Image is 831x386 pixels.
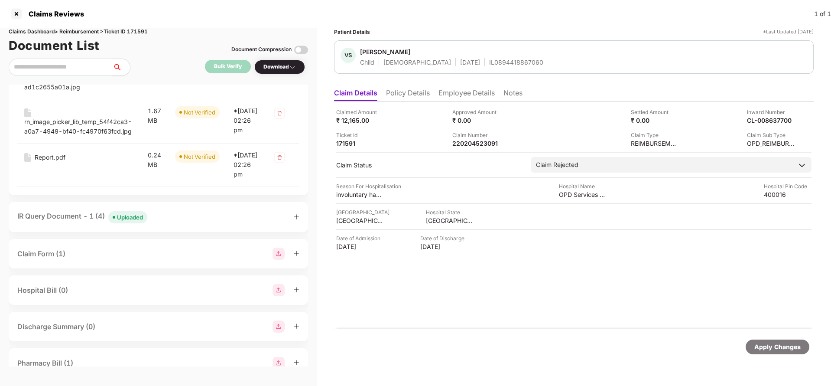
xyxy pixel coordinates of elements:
[17,211,147,223] div: IR Query Document - 1 (4)
[336,161,522,169] div: Claim Status
[536,160,578,170] div: Claim Rejected
[17,321,95,332] div: Discharge Summary (0)
[763,28,814,36] div: *Last Updated [DATE]
[17,358,73,369] div: Pharmacy Bill (1)
[631,131,678,139] div: Claim Type
[234,106,259,135] div: *[DATE] 02:26 pm
[360,48,410,56] div: [PERSON_NAME]
[747,131,795,139] div: Claim Sub Type
[764,182,812,190] div: Hospital Pin Code
[764,190,812,199] div: 400016
[293,323,299,329] span: plus
[798,161,806,170] img: downArrowIcon
[336,116,384,124] div: ₹ 12,165.00
[489,58,543,66] div: IL0894418867060
[112,64,130,71] span: search
[9,36,100,55] h1: Document List
[336,208,390,216] div: [GEOGRAPHIC_DATA]
[293,214,299,220] span: plus
[24,153,31,162] img: svg+xml;base64,PHN2ZyB4bWxucz0iaHR0cDovL3d3dy53My5vcmcvMjAwMC9zdmciIHdpZHRoPSIxNiIgaGVpZ2h0PSIyMC...
[148,106,161,125] div: 1.67 MB
[231,46,292,54] div: Document Compression
[336,139,384,147] div: 171591
[814,9,831,19] div: 1 of 1
[17,285,68,296] div: Hospital Bill (0)
[452,116,500,124] div: ₹ 0.00
[294,43,308,57] img: svg+xml;base64,PHN2ZyBpZD0iVG9nZ2xlLTMyeDMyIiB4bWxucz0iaHR0cDovL3d3dy53My5vcmcvMjAwMC9zdmciIHdpZH...
[336,216,384,225] div: [GEOGRAPHIC_DATA]
[9,28,308,36] div: Claims Dashboard > Reimbursement > Ticket ID 171591
[438,88,495,101] li: Employee Details
[336,108,384,116] div: Claimed Amount
[559,190,607,199] div: OPD Services - [GEOGRAPHIC_DATA]
[360,58,374,66] div: Child
[234,150,259,179] div: *[DATE] 02:26 pm
[336,131,384,139] div: Ticket Id
[503,88,523,101] li: Notes
[273,150,286,164] img: svg+xml;base64,PHN2ZyB4bWxucz0iaHR0cDovL3d3dy53My5vcmcvMjAwMC9zdmciIHdpZHRoPSIzMiIgaGVpZ2h0PSIzMi...
[334,88,377,101] li: Claim Details
[184,108,215,117] div: Not Verified
[460,58,480,66] div: [DATE]
[24,117,134,136] div: rn_image_picker_lib_temp_54f42ca3-a0a7-4949-bf40-fc4970f63fcd.jpg
[334,28,370,36] div: Patient Details
[293,250,299,256] span: plus
[336,190,384,199] div: involuntary habitual movements
[336,182,401,190] div: Reason For Hospitalisation
[263,63,296,71] div: Download
[35,153,65,162] div: Report.pdf
[631,139,678,147] div: REIMBURSEMENT
[273,321,285,333] img: svg+xml;base64,PHN2ZyBpZD0iR3JvdXBfMjg4MTMiIGRhdGEtbmFtZT0iR3JvdXAgMjg4MTMiIHhtbG5zPSJodHRwOi8vd3...
[386,88,430,101] li: Policy Details
[289,64,296,71] img: svg+xml;base64,PHN2ZyBpZD0iRHJvcGRvd24tMzJ4MzIiIHhtbG5zPSJodHRwOi8vd3d3LnczLm9yZy8yMDAwL3N2ZyIgd2...
[383,58,451,66] div: [DEMOGRAPHIC_DATA]
[273,284,285,296] img: svg+xml;base64,PHN2ZyBpZD0iR3JvdXBfMjg4MTMiIGRhdGEtbmFtZT0iR3JvdXAgMjg4MTMiIHhtbG5zPSJodHRwOi8vd3...
[452,131,500,139] div: Claim Number
[273,248,285,260] img: svg+xml;base64,PHN2ZyBpZD0iR3JvdXBfMjg4MTMiIGRhdGEtbmFtZT0iR3JvdXAgMjg4MTMiIHhtbG5zPSJodHRwOi8vd3...
[293,360,299,366] span: plus
[336,234,384,242] div: Date of Admission
[23,10,84,18] div: Claims Reviews
[117,213,143,222] div: Uploaded
[631,116,678,124] div: ₹ 0.00
[426,208,474,216] div: Hospital State
[148,150,161,170] div: 0.24 MB
[452,108,500,116] div: Approved Amount
[420,242,468,251] div: [DATE]
[426,216,474,225] div: [GEOGRAPHIC_DATA]
[273,106,286,120] img: svg+xml;base64,PHN2ZyB4bWxucz0iaHR0cDovL3d3dy53My5vcmcvMjAwMC9zdmciIHdpZHRoPSIzMiIgaGVpZ2h0PSIzMi...
[17,249,65,259] div: Claim Form (1)
[336,242,384,251] div: [DATE]
[184,152,215,161] div: Not Verified
[747,139,795,147] div: OPD_REIMBURSEMENT
[747,108,795,116] div: Inward Number
[452,139,500,147] div: 220204523091
[420,234,468,242] div: Date of Discharge
[273,357,285,369] img: svg+xml;base64,PHN2ZyBpZD0iR3JvdXBfMjg4MTMiIGRhdGEtbmFtZT0iR3JvdXAgMjg4MTMiIHhtbG5zPSJodHRwOi8vd3...
[754,342,801,352] div: Apply Changes
[747,116,795,124] div: CL-008637700
[112,59,130,76] button: search
[559,182,607,190] div: Hospital Name
[214,62,242,71] div: Bulk Verify
[341,48,356,63] div: VS
[293,287,299,293] span: plus
[631,108,678,116] div: Settled Amount
[24,108,31,117] img: svg+xml;base64,PHN2ZyB4bWxucz0iaHR0cDovL3d3dy53My5vcmcvMjAwMC9zdmciIHdpZHRoPSIxNiIgaGVpZ2h0PSIyMC...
